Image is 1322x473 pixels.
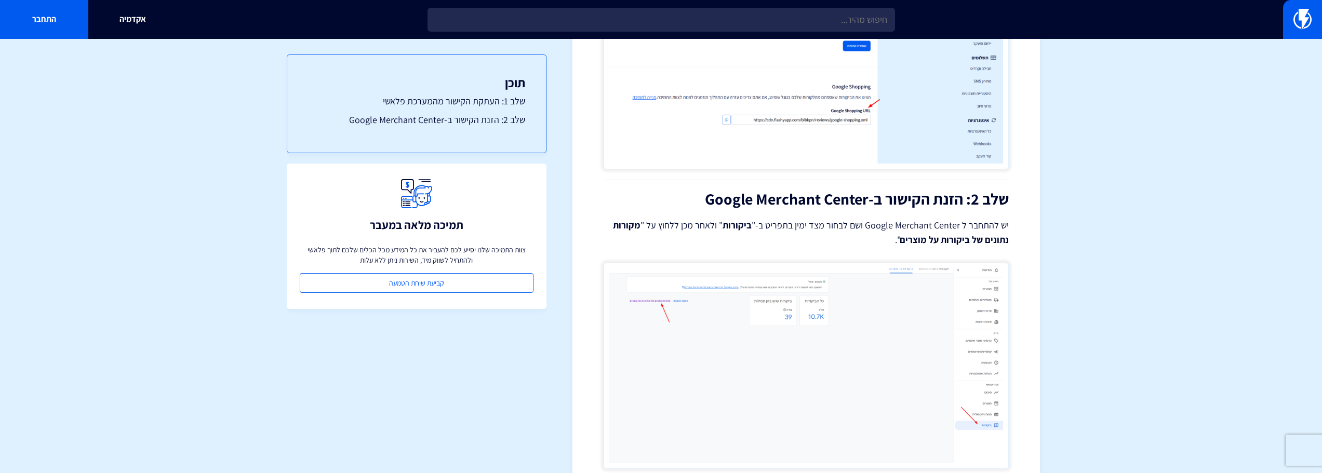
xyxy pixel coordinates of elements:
h3: תוכן [308,76,525,89]
a: שלב 1: העתקת הקישור מהמערכת פלאשי [308,94,525,108]
h3: תמיכה מלאה במעבר [370,219,463,231]
strong: ביקורות [723,219,752,231]
p: יש להתחבר ל Google Merchant Center ושם לבחור מצד ימין בתפריט ב-" " ולאחר מכן ללחוץ על " ". [604,218,1009,247]
a: שלב 2: הזנת הקישור ב-Google Merchant Center [308,113,525,127]
input: חיפוש מהיר... [428,8,895,32]
p: צוות התמיכה שלנו יסייע לכם להעביר את כל המידע מכל הכלים שלכם לתוך פלאשי ולהתחיל לשווק מיד, השירות... [300,245,533,265]
strong: מקורות נתונים של ביקורות על מוצרים [613,219,1009,246]
a: קביעת שיחת הטמעה [300,273,533,293]
h2: שלב 2: הזנת הקישור ב-Google Merchant Center [604,191,1009,208]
